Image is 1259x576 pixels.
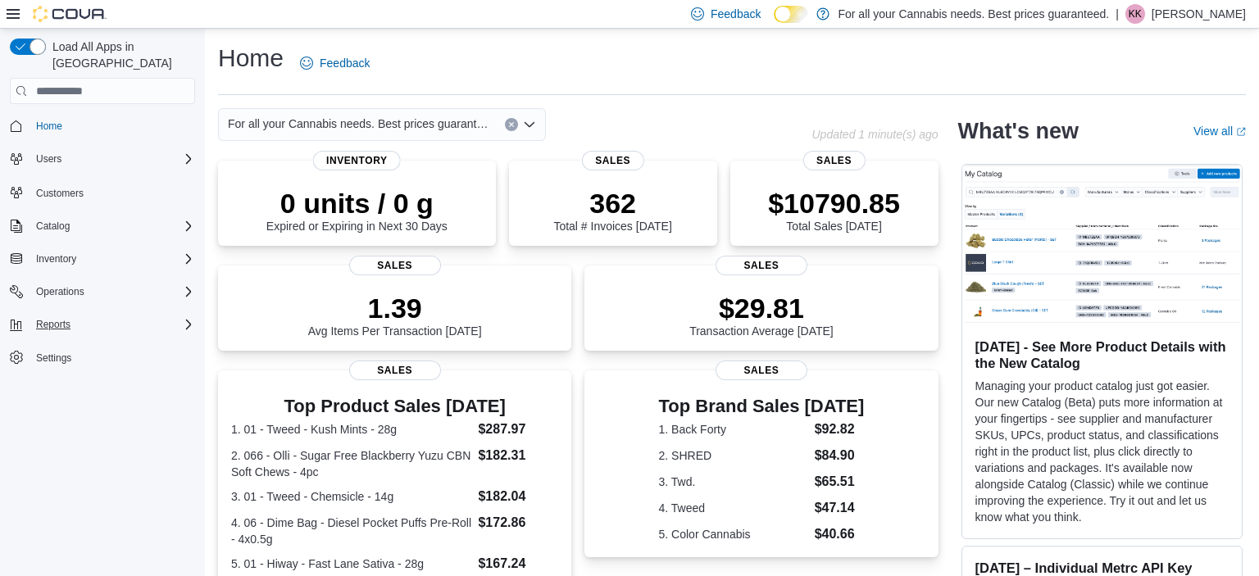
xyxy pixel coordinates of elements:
[838,4,1109,24] p: For all your Cannabis needs. Best prices guaranteed.
[975,378,1229,525] p: Managing your product catalog just got easier. Our new Catalog (Beta) puts more information at yo...
[1129,4,1142,24] span: KK
[478,420,558,439] dd: $287.97
[478,554,558,574] dd: $167.24
[659,421,808,438] dt: 1. Back Forty
[478,446,558,465] dd: $182.31
[36,187,84,200] span: Customers
[478,487,558,506] dd: $182.04
[811,128,938,141] p: Updated 1 minute(s) ago
[1193,125,1246,138] a: View allExternal link
[1236,127,1246,137] svg: External link
[36,285,84,298] span: Operations
[320,55,370,71] span: Feedback
[293,47,376,79] a: Feedback
[30,282,195,302] span: Operations
[768,187,900,220] p: $10790.85
[3,147,202,170] button: Users
[478,513,558,533] dd: $172.86
[30,149,68,169] button: Users
[768,187,900,233] div: Total Sales [DATE]
[33,6,107,22] img: Cova
[10,107,195,412] nav: Complex example
[659,500,808,516] dt: 4. Tweed
[36,220,70,233] span: Catalog
[30,249,83,269] button: Inventory
[958,118,1079,144] h2: What's new
[30,347,195,368] span: Settings
[3,114,202,138] button: Home
[505,118,518,131] button: Clear input
[228,114,489,134] span: For all your Cannabis needs. Best prices guaranteed.
[711,6,761,22] span: Feedback
[659,526,808,542] dt: 5. Color Cannabis
[975,338,1229,371] h3: [DATE] - See More Product Details with the New Catalog
[46,39,195,71] span: Load All Apps in [GEOGRAPHIC_DATA]
[553,187,671,233] div: Total # Invoices [DATE]
[689,292,834,338] div: Transaction Average [DATE]
[1125,4,1145,24] div: Kate Kerschner
[582,151,644,170] span: Sales
[313,151,401,170] span: Inventory
[716,256,807,275] span: Sales
[30,315,195,334] span: Reports
[266,187,448,220] p: 0 units / 0 g
[553,187,671,220] p: 362
[30,116,195,136] span: Home
[30,216,76,236] button: Catalog
[774,6,808,23] input: Dark Mode
[36,351,71,365] span: Settings
[3,180,202,204] button: Customers
[30,116,69,136] a: Home
[308,292,482,324] p: 1.39
[36,252,76,265] span: Inventory
[523,118,536,131] button: Open list of options
[308,292,482,338] div: Avg Items Per Transaction [DATE]
[802,151,865,170] span: Sales
[689,292,834,324] p: $29.81
[3,346,202,370] button: Settings
[30,149,195,169] span: Users
[218,42,284,75] h1: Home
[815,498,865,518] dd: $47.14
[231,397,558,416] h3: Top Product Sales [DATE]
[266,187,448,233] div: Expired or Expiring in Next 30 Days
[3,247,202,270] button: Inventory
[3,280,202,303] button: Operations
[30,182,195,202] span: Customers
[36,152,61,166] span: Users
[349,361,441,380] span: Sales
[659,397,865,416] h3: Top Brand Sales [DATE]
[349,256,441,275] span: Sales
[231,515,471,547] dt: 4. 06 - Dime Bag - Diesel Pocket Puffs Pre-Roll - 4x0.5g
[1152,4,1246,24] p: [PERSON_NAME]
[36,318,70,331] span: Reports
[1116,4,1119,24] p: |
[231,488,471,505] dt: 3. 01 - Tweed - Chemsicle - 14g
[815,524,865,544] dd: $40.66
[231,421,471,438] dt: 1. 01 - Tweed - Kush Mints - 28g
[659,447,808,464] dt: 2. SHRED
[774,23,775,24] span: Dark Mode
[30,348,78,368] a: Settings
[231,447,471,480] dt: 2. 066 - Olli - Sugar Free Blackberry Yuzu CBN Soft Chews - 4pc
[30,249,195,269] span: Inventory
[30,184,90,203] a: Customers
[30,315,77,334] button: Reports
[3,313,202,336] button: Reports
[815,446,865,465] dd: $84.90
[231,556,471,572] dt: 5. 01 - Hiway - Fast Lane Sativa - 28g
[815,472,865,492] dd: $65.51
[716,361,807,380] span: Sales
[3,215,202,238] button: Catalog
[36,120,62,133] span: Home
[815,420,865,439] dd: $92.82
[30,216,195,236] span: Catalog
[659,474,808,490] dt: 3. Twd.
[30,282,91,302] button: Operations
